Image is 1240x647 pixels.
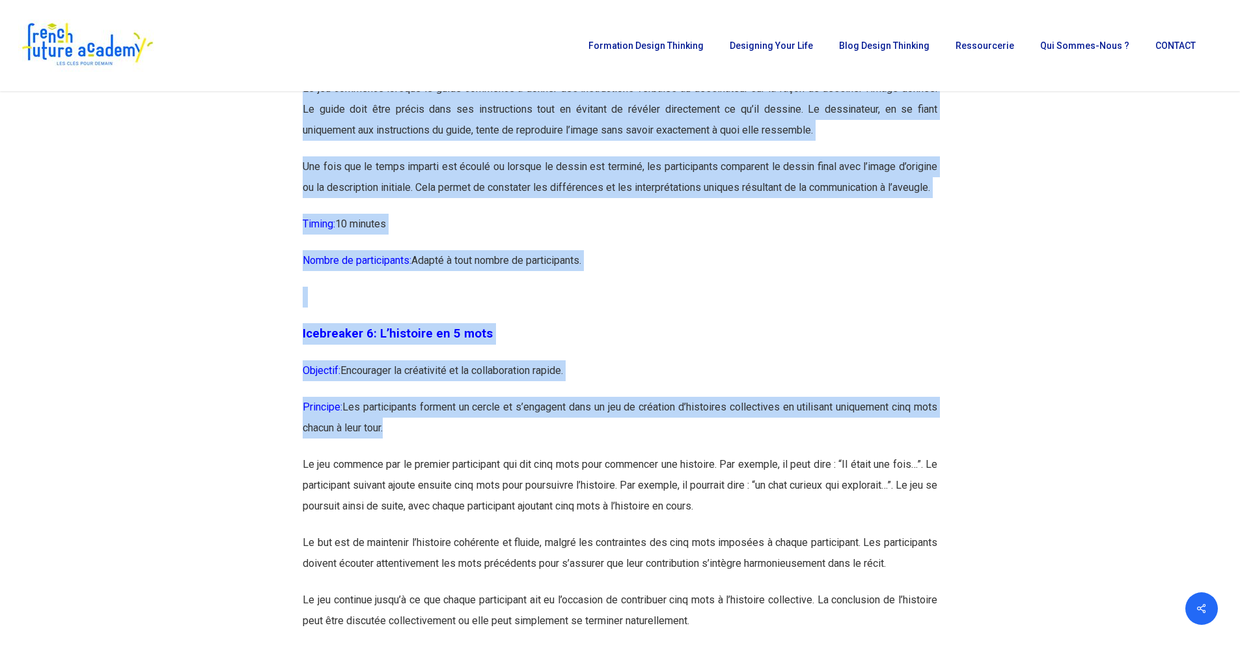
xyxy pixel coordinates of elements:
p: 10 minutes [303,214,937,250]
span: Principe: [303,401,342,413]
span: Icebreaker 6: L’histoire en 5 mots [303,326,493,341]
p: Adapté à tout nombre de participants. [303,250,937,287]
span: Nombre de participants: [303,254,411,266]
a: CONTACT [1149,41,1202,50]
p: Encourager la créativité et la collaboration rapide. [303,360,937,397]
a: Ressourcerie [949,41,1021,50]
span: Designing Your Life [730,40,813,51]
p: Les participants forment un cercle et s’engagent dans un jeu de création d’histoires collectives ... [303,397,937,454]
span: Timing: [303,218,335,230]
span: Formation Design Thinking [588,40,704,51]
img: French Future Academy [18,20,156,72]
a: Designing Your Life [723,41,820,50]
p: Le but est de maintenir l’histoire cohérente et fluide, malgré les contraintes des cinq mots impo... [303,532,937,590]
a: Qui sommes-nous ? [1034,41,1136,50]
span: Ressourcerie [956,40,1014,51]
p: Le jeu continue jusqu’à ce que chaque participant ait eu l’occasion de contribuer cinq mots à l’h... [303,590,937,647]
p: Le jeu commence lorsque le guide commence à donner des instructions verbales au dessinateur sur l... [303,78,937,156]
span: CONTACT [1155,40,1196,51]
span: Blog Design Thinking [839,40,930,51]
a: Blog Design Thinking [833,41,936,50]
p: Une fois que le temps imparti est écoulé ou lorsque le dessin est terminé, les participants compa... [303,156,937,214]
span: Objectif: [303,364,340,377]
p: Le jeu commence par le premier participant qui dit cinq mots pour commencer une histoire. Par exe... [303,454,937,532]
a: Formation Design Thinking [582,41,710,50]
span: Qui sommes-nous ? [1040,40,1129,51]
